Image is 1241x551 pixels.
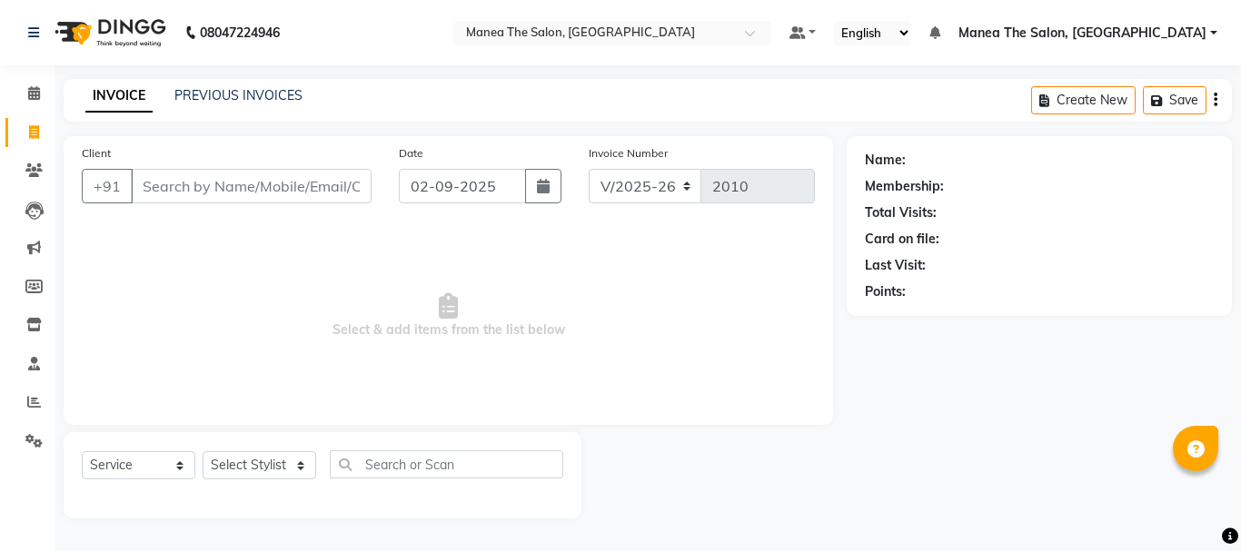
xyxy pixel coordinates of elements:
[131,169,372,203] input: Search by Name/Mobile/Email/Code
[1143,86,1206,114] button: Save
[865,282,906,301] div: Points:
[82,225,815,407] span: Select & add items from the list below
[174,87,303,103] a: PREVIOUS INVOICES
[85,80,153,113] a: INVOICE
[46,7,171,58] img: logo
[865,256,926,275] div: Last Visit:
[1031,86,1136,114] button: Create New
[330,450,563,478] input: Search or Scan
[865,151,906,170] div: Name:
[82,169,133,203] button: +91
[589,145,668,162] label: Invoice Number
[958,24,1206,43] span: Manea The Salon, [GEOGRAPHIC_DATA]
[200,7,280,58] b: 08047224946
[865,203,937,222] div: Total Visits:
[399,145,423,162] label: Date
[865,230,939,249] div: Card on file:
[82,145,111,162] label: Client
[865,177,944,196] div: Membership:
